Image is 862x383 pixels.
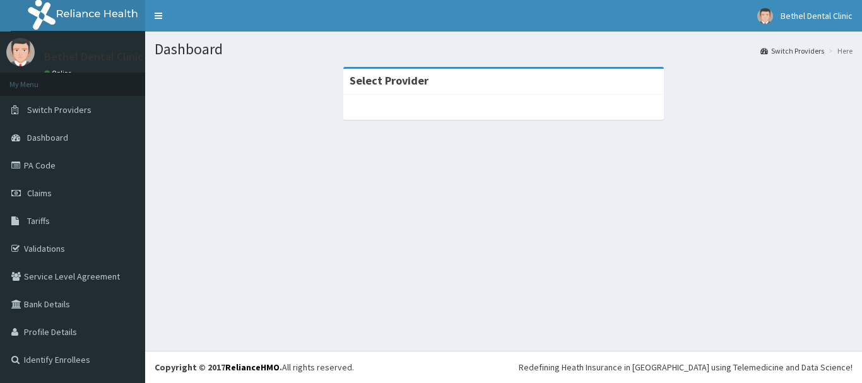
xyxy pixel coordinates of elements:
p: Bethel Dental Clinic [44,51,143,62]
strong: Copyright © 2017 . [155,362,282,373]
img: User Image [6,38,35,66]
h1: Dashboard [155,41,853,57]
strong: Select Provider [350,73,428,88]
img: User Image [757,8,773,24]
footer: All rights reserved. [145,351,862,383]
span: Switch Providers [27,104,92,115]
a: Online [44,69,74,78]
li: Here [825,45,853,56]
span: Claims [27,187,52,199]
span: Tariffs [27,215,50,227]
a: RelianceHMO [225,362,280,373]
div: Redefining Heath Insurance in [GEOGRAPHIC_DATA] using Telemedicine and Data Science! [519,361,853,374]
a: Switch Providers [760,45,824,56]
span: Dashboard [27,132,68,143]
span: Bethel Dental Clinic [781,10,853,21]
